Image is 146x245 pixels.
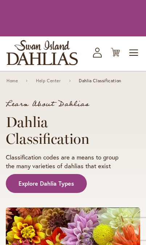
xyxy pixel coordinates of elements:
[19,179,74,188] span: Explore Dahlia Types
[6,174,87,193] a: Explore Dahlia Types
[6,100,126,108] p: Learn About Dahlias
[7,40,78,65] a: store logo
[7,78,18,83] a: Home
[6,153,126,170] p: Classification codes are a means to group the many varieties of dahlias that exist
[36,78,61,83] a: Help Center
[6,114,126,147] h1: Dahlia Classification
[79,78,121,83] span: Dahlia Classification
